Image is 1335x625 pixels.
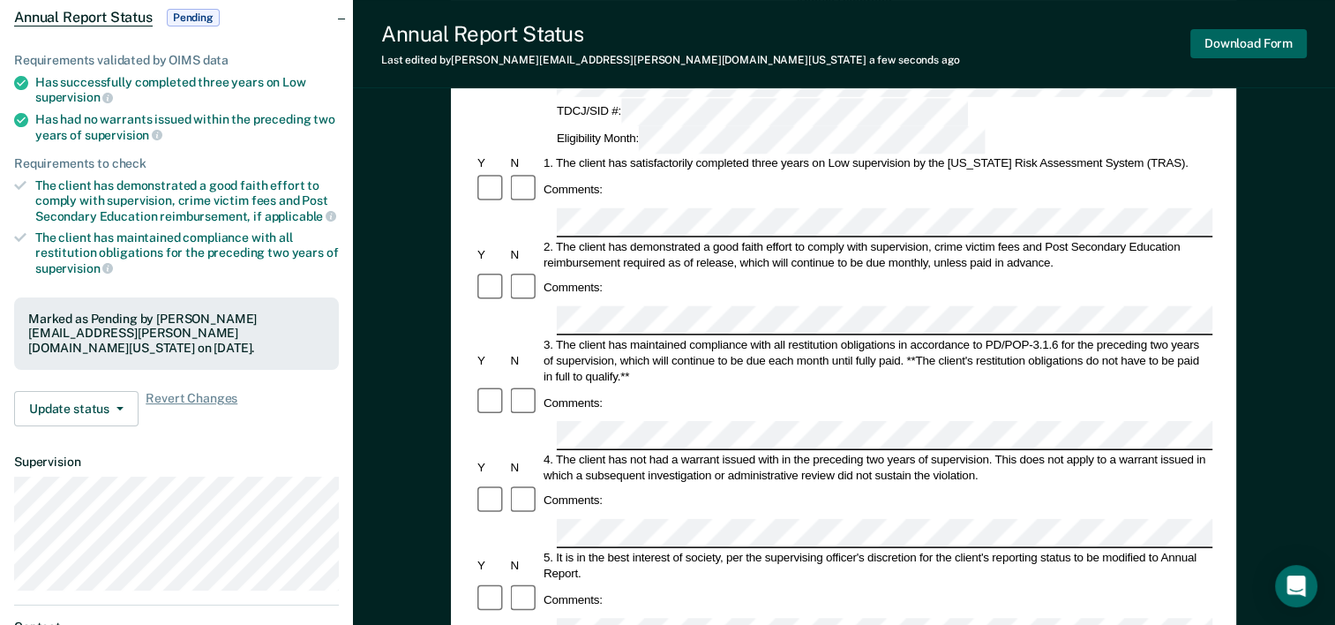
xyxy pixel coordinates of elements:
div: Y [475,558,507,574]
div: The client has maintained compliance with all restitution obligations for the preceding two years of [35,230,339,275]
div: Y [475,352,507,368]
button: Update status [14,391,139,426]
div: Requirements validated by OIMS data [14,53,339,68]
div: Comments: [541,280,605,296]
button: Download Form [1190,29,1307,58]
div: 5. It is in the best interest of society, per the supervising officer's discretion for the client... [541,550,1212,582]
span: applicable [265,209,336,223]
div: TDCJ/SID #: [554,99,971,126]
div: Comments: [541,395,605,410]
div: N [508,246,541,262]
div: Last edited by [PERSON_NAME][EMAIL_ADDRESS][PERSON_NAME][DOMAIN_NAME][US_STATE] [381,54,960,66]
span: supervision [35,90,113,104]
div: The client has demonstrated a good faith effort to comply with supervision, crime victim fees and... [35,178,339,223]
span: Revert Changes [146,391,237,426]
dt: Supervision [14,455,339,470]
div: 1. The client has satisfactorily completed three years on Low supervision by the [US_STATE] Risk ... [541,155,1212,171]
span: supervision [85,128,162,142]
div: N [508,352,541,368]
div: 4. The client has not had a warrant issued with in the preceding two years of supervision. This d... [541,451,1212,483]
div: Comments: [541,493,605,508]
div: Y [475,459,507,475]
div: Has successfully completed three years on Low [35,75,339,105]
div: Has had no warrants issued within the preceding two years of [35,112,339,142]
div: Marked as Pending by [PERSON_NAME][EMAIL_ADDRESS][PERSON_NAME][DOMAIN_NAME][US_STATE] on [DATE]. [28,312,325,356]
div: Annual Report Status [381,21,960,47]
div: Comments: [541,591,605,607]
div: 3. The client has maintained compliance with all restitution obligations in accordance to PD/POP-... [541,336,1212,384]
div: Y [475,246,507,262]
div: 2. The client has demonstrated a good faith effort to comply with supervision, crime victim fees ... [541,238,1212,270]
span: supervision [35,261,113,275]
div: Y [475,155,507,171]
div: Eligibility Month: [554,126,988,154]
div: N [508,155,541,171]
div: N [508,558,541,574]
span: a few seconds ago [869,54,960,66]
span: Pending [167,9,220,26]
div: N [508,459,541,475]
span: Annual Report Status [14,9,153,26]
div: Requirements to check [14,156,339,171]
div: Open Intercom Messenger [1275,565,1317,607]
div: Comments: [541,182,605,198]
